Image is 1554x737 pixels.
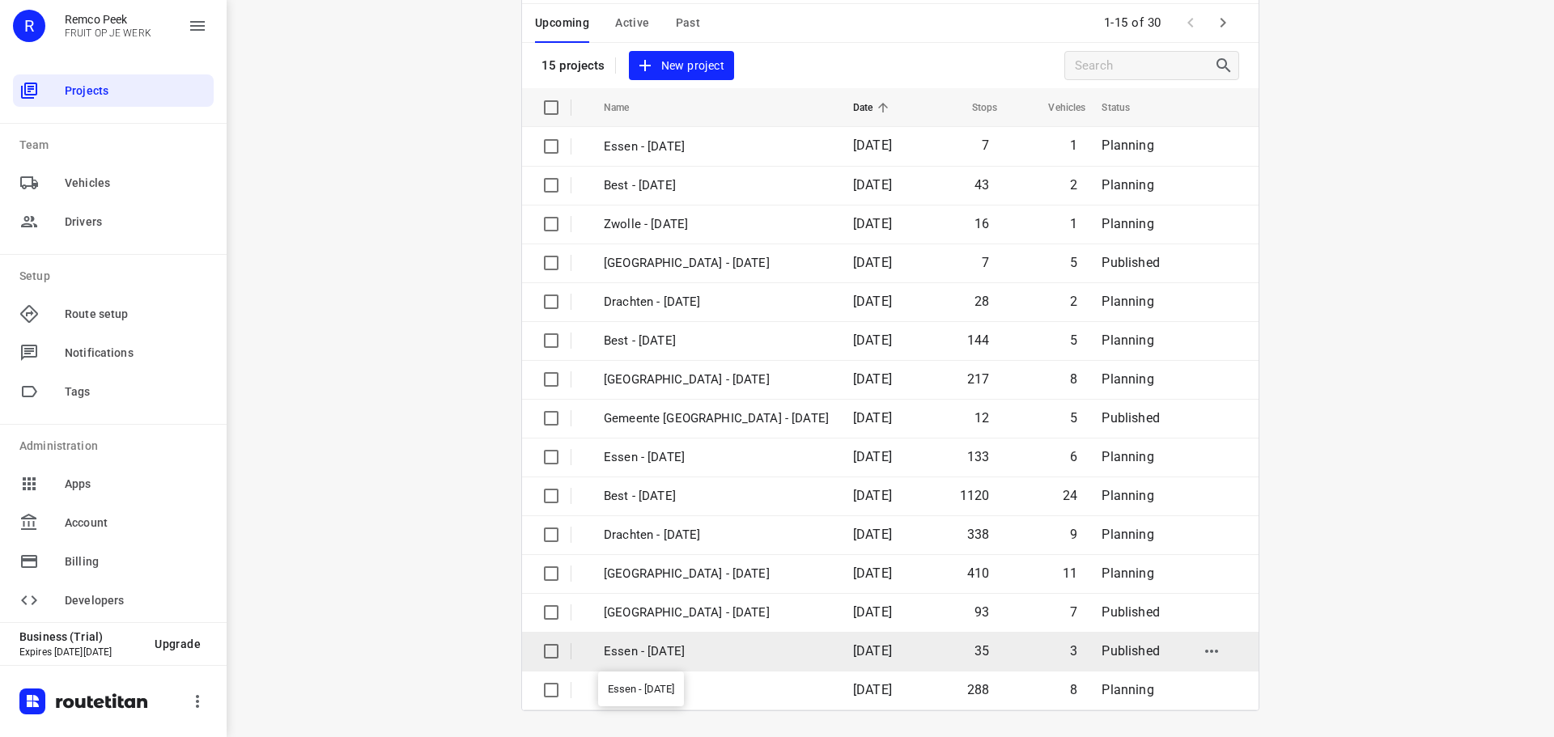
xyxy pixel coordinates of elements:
span: Date [853,98,894,117]
span: Name [604,98,651,117]
span: Apps [65,476,207,493]
div: Billing [13,545,214,578]
span: 7 [982,255,989,270]
span: 93 [974,604,989,620]
span: [DATE] [853,255,892,270]
input: Search projects [1075,53,1214,78]
span: Route setup [65,306,207,323]
p: Gemeente Rotterdam - Thursday [604,254,829,273]
div: Developers [13,584,214,616]
div: Notifications [13,337,214,369]
span: 8 [1070,682,1077,697]
p: Expires [DATE][DATE] [19,646,142,658]
span: 133 [967,449,990,464]
p: Essen - Wednesday [604,448,829,467]
span: 7 [982,138,989,153]
span: Planning [1102,449,1153,464]
span: 2 [1070,177,1077,193]
span: 5 [1070,332,1077,348]
span: Planning [1102,294,1153,309]
span: 16 [974,216,989,231]
p: Essen - Friday [604,138,829,156]
span: 288 [967,682,990,697]
span: Planning [1102,527,1153,542]
span: 3 [1070,643,1077,659]
span: Planning [1102,565,1153,581]
span: Vehicles [65,175,207,192]
span: Planning [1102,371,1153,387]
p: Drachten - Thursday [604,293,829,311]
span: 410 [967,565,990,581]
span: Previous Page [1174,6,1207,39]
span: 35 [974,643,989,659]
span: New project [639,56,724,76]
span: Past [676,13,701,33]
span: Planning [1102,332,1153,348]
span: 1 [1070,216,1077,231]
p: Business (Trial) [19,630,142,643]
span: Published [1102,643,1160,659]
span: 1-15 of 30 [1098,6,1168,40]
p: Zwolle - Friday [604,215,829,234]
span: 9 [1070,527,1077,542]
span: 6 [1070,449,1077,464]
p: FRUIT OP JE WERK [65,28,151,39]
span: Status [1102,98,1151,117]
span: [DATE] [853,527,892,542]
span: [DATE] [853,565,892,581]
p: Drachten - Wednesday [604,526,829,544]
span: [DATE] [853,604,892,620]
p: Remco Peek [65,13,151,26]
span: 144 [967,332,990,348]
span: Planning [1102,682,1153,697]
span: [DATE] [853,488,892,503]
span: Planning [1102,177,1153,193]
p: Gemeente Rotterdam - Tuesday [604,604,829,622]
span: 1120 [960,488,990,503]
span: [DATE] [853,371,892,387]
span: Published [1102,255,1160,270]
span: Planning [1102,488,1153,503]
p: Administration [19,438,214,455]
p: Best - Wednesday [604,487,829,506]
div: Account [13,506,214,539]
p: Best - Thursday [604,332,829,350]
span: 5 [1070,255,1077,270]
div: Apps [13,468,214,500]
span: Account [65,515,207,532]
div: Projects [13,74,214,107]
p: Zwolle - Tuesday [604,565,829,583]
span: Notifications [65,345,207,362]
p: Best - Tuesday [604,681,829,700]
span: 12 [974,410,989,426]
span: Upcoming [535,13,589,33]
div: Drivers [13,205,214,238]
span: 28 [974,294,989,309]
span: Stops [951,98,998,117]
span: Vehicles [1027,98,1085,117]
p: Essen - [DATE] [604,642,829,661]
div: Search [1214,56,1238,75]
div: Route setup [13,298,214,330]
span: 24 [1063,488,1077,503]
div: R [13,10,45,42]
span: 1 [1070,138,1077,153]
p: Team [19,137,214,154]
span: 43 [974,177,989,193]
button: New project [629,51,734,81]
span: [DATE] [853,216,892,231]
button: Upgrade [142,629,214,659]
span: Planning [1102,216,1153,231]
span: Developers [65,592,207,609]
span: Next Page [1207,6,1239,39]
span: [DATE] [853,138,892,153]
span: [DATE] [853,410,892,426]
span: [DATE] [853,643,892,659]
span: [DATE] [853,332,892,348]
p: Best - Friday [604,176,829,195]
span: Projects [65,83,207,100]
p: Gemeente Rotterdam - Wednesday [604,409,829,428]
span: Planning [1102,138,1153,153]
span: Upgrade [155,637,201,650]
span: Active [615,13,649,33]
